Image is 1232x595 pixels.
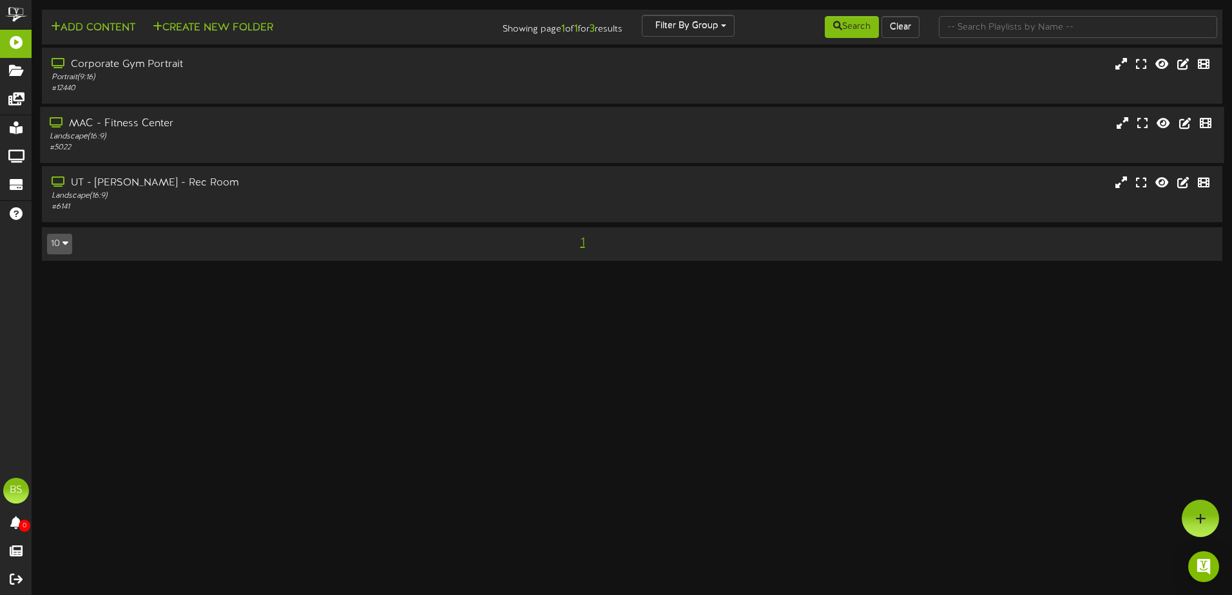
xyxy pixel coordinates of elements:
button: Search [825,16,879,38]
div: Landscape ( 16:9 ) [50,131,524,142]
div: BS [3,478,29,504]
div: Landscape ( 16:9 ) [52,191,524,202]
div: UT - [PERSON_NAME] - Rec Room [52,176,524,191]
button: Add Content [47,20,139,36]
div: Showing page of for results [434,15,632,37]
strong: 3 [590,23,595,35]
div: Portrait ( 9:16 ) [52,72,524,83]
div: MAC - Fitness Center [50,117,524,131]
span: 0 [19,520,30,532]
div: Corporate Gym Portrait [52,57,524,72]
button: Filter By Group [642,15,735,37]
div: Open Intercom Messenger [1188,551,1219,582]
div: # 5022 [50,142,524,153]
span: 1 [577,236,588,250]
button: 10 [47,234,72,254]
button: Clear [881,16,919,38]
strong: 1 [561,23,565,35]
button: Create New Folder [149,20,277,36]
div: # 6141 [52,202,524,212]
strong: 1 [574,23,578,35]
input: -- Search Playlists by Name -- [939,16,1217,38]
div: # 12440 [52,83,524,94]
